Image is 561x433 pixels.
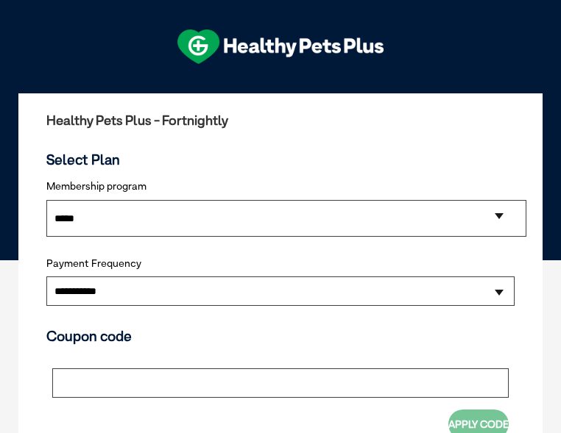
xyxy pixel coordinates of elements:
[177,29,384,64] img: hpp-logo-landscape-green-white.png
[46,151,515,168] h3: Select Plan
[46,180,515,193] label: Membership program
[46,328,515,345] h3: Coupon code
[46,257,141,270] label: Payment Frequency
[46,113,515,128] h2: Healthy Pets Plus - Fortnightly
